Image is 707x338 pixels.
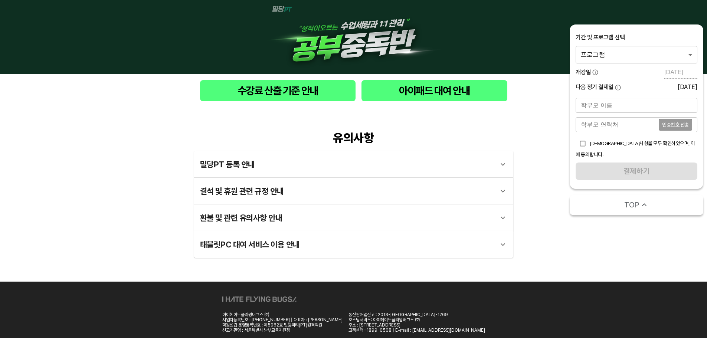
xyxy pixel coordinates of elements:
[200,236,494,253] div: 태블릿PC 대여 서비스 이용 안내
[194,178,513,204] div: 결석 및 휴원 관련 규정 안내
[265,6,443,68] img: 1
[348,328,485,333] div: 고객센터 : 1899-0508 | E-mail : [EMAIL_ADDRESS][DOMAIN_NAME]
[576,68,591,76] span: 개강일
[200,209,494,227] div: 환불 및 관련 유의사항 안내
[348,317,485,322] div: 호스팅서비스: 아이헤이트플라잉버그스 ㈜
[206,83,350,98] span: 수강료 산출 기준 안내
[222,296,297,302] img: ihateflyingbugs
[194,151,513,178] div: 밀당PT 등록 안내
[200,80,356,101] button: 수강료 산출 기준 안내
[678,83,697,91] div: [DATE]
[576,83,613,91] span: 다음 정기 결제일
[576,140,695,157] span: [DEMOGRAPHIC_DATA]사항을 모두 확인하였으며, 이에 동의합니다.
[367,83,501,98] span: 아이패드 대여 안내
[194,231,513,258] div: 태블릿PC 대여 서비스 이용 안내
[194,131,513,145] div: 유의사항
[222,328,343,333] div: 신고기관명 : 서울특별시 남부교육지원청
[576,46,697,63] div: 프로그램
[624,200,639,210] span: TOP
[222,312,343,317] div: 아이헤이트플라잉버그스 ㈜
[576,33,697,42] div: 기간 및 프로그램 선택
[361,80,507,101] button: 아이패드 대여 안내
[576,117,659,132] input: 학부모 연락처를 입력해주세요
[576,98,697,113] input: 학부모 이름을 입력해주세요
[348,322,485,328] div: 주소 : [STREET_ADDRESS]
[222,317,343,322] div: 사업자등록번호 : [PHONE_NUMBER] | 대표자 : [PERSON_NAME]
[222,322,343,328] div: 학원설립 운영등록번호 : 제5962호 밀당피티(PT)원격학원
[200,155,494,173] div: 밀당PT 등록 안내
[200,182,494,200] div: 결석 및 휴원 관련 규정 안내
[348,312,485,317] div: 통신판매업신고 : 2013-[GEOGRAPHIC_DATA]-1269
[194,204,513,231] div: 환불 및 관련 유의사항 안내
[570,195,703,215] button: TOP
